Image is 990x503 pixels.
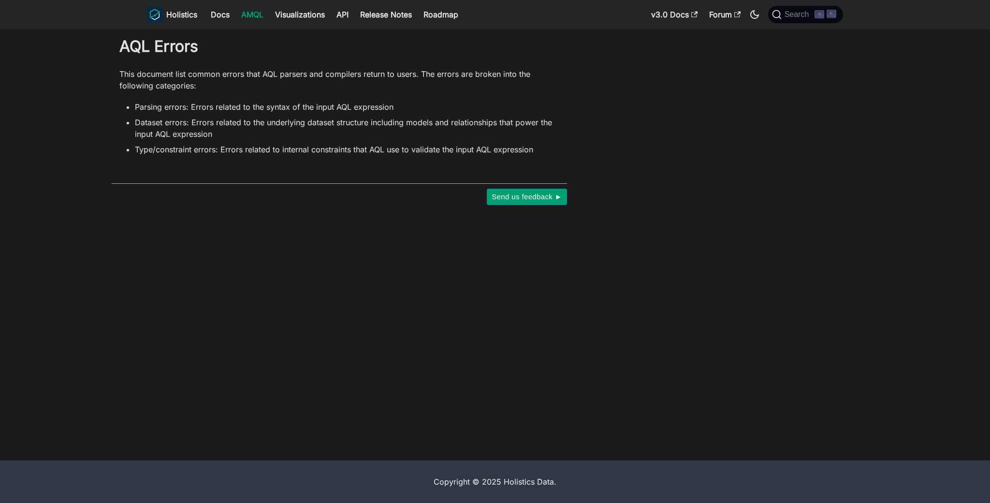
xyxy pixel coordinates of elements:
[135,144,559,155] li: Type/constraint errors: Errors related to internal constraints that AQL use to validate the input...
[354,7,418,22] a: Release Notes
[703,7,746,22] a: Forum
[269,7,331,22] a: Visualizations
[487,189,567,205] button: Send us feedback ►
[135,101,559,113] li: Parsing errors: Errors related to the syntax of the input AQL expression
[492,191,562,203] span: Send us feedback ►
[645,7,703,22] a: v3.0 Docs
[147,7,162,22] img: Holistics
[827,10,836,18] kbd: K
[768,6,843,23] button: Search (Command+K)
[135,117,559,140] li: Dataset errors: Errors related to the underlying dataset structure including models and relations...
[166,9,197,20] b: Holistics
[205,7,235,22] a: Docs
[782,10,815,19] span: Search
[147,7,197,22] a: HolisticsHolistics
[418,7,464,22] a: Roadmap
[747,7,762,22] button: Switch between dark and light mode (currently dark mode)
[235,7,269,22] a: AMQL
[815,10,824,19] kbd: ⌘
[119,68,559,91] p: This document list common errors that AQL parsers and compilers return to users. The errors are b...
[331,7,354,22] a: API
[188,476,802,488] div: Copyright © 2025 Holistics Data.
[119,37,559,56] h1: AQL Errors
